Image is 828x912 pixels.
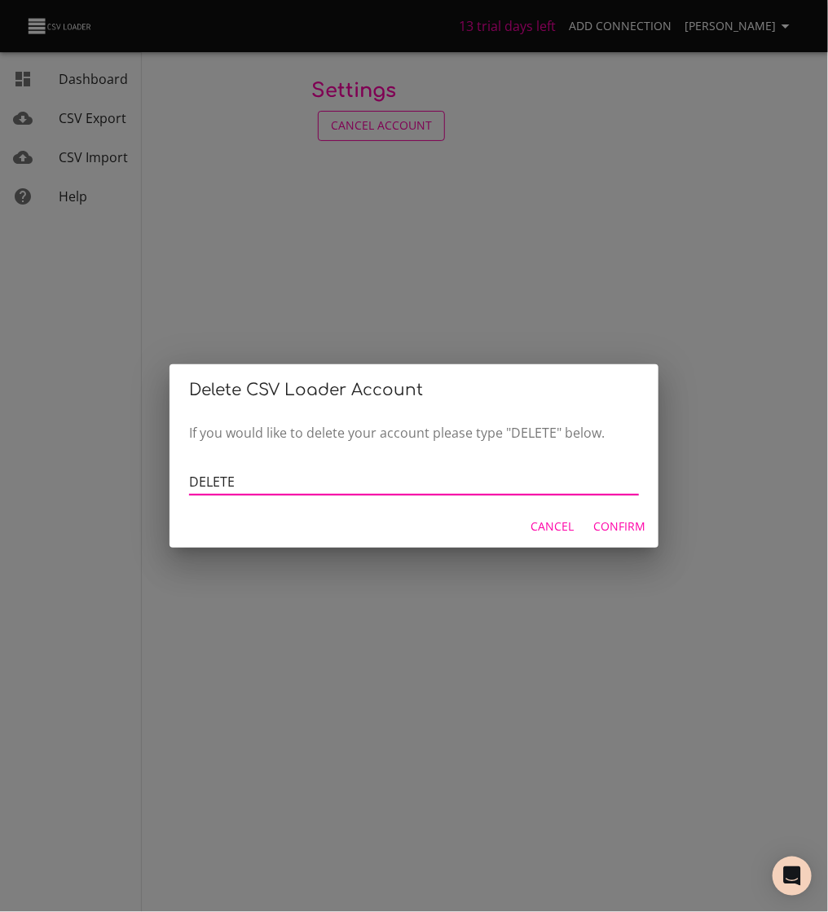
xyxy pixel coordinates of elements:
[524,512,580,542] button: Cancel
[531,517,574,537] span: Cancel
[773,857,812,896] div: Open Intercom Messenger
[593,517,645,537] span: Confirm
[189,423,639,443] p: If you would like to delete your account please type "DELETE" below.
[189,377,639,403] h2: Delete CSV Loader Account
[587,512,652,542] button: Confirm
